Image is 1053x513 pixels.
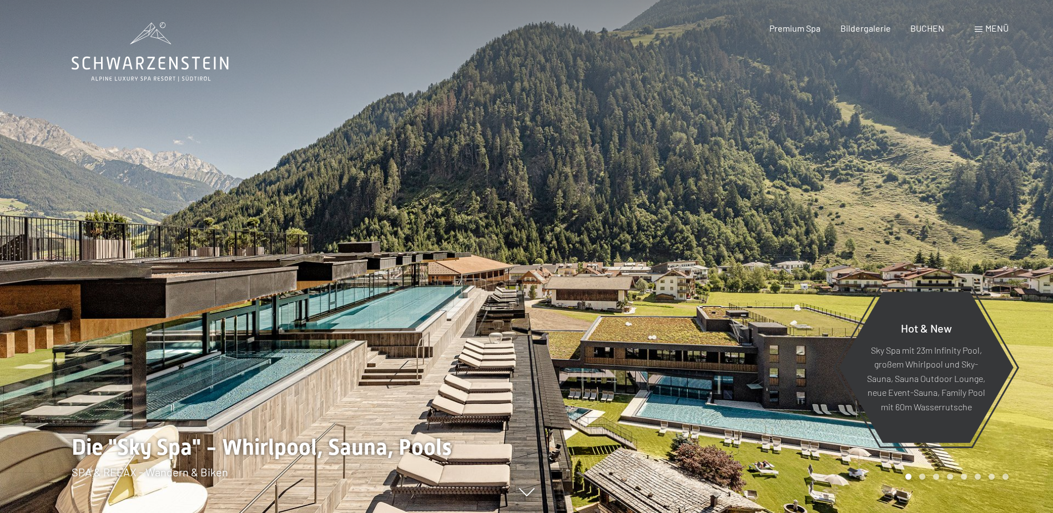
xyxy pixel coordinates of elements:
div: Carousel Page 8 [1002,474,1009,480]
div: Carousel Page 7 [989,474,995,480]
div: Carousel Pagination [901,474,1009,480]
a: Premium Spa [769,23,820,33]
div: Carousel Page 5 [961,474,967,480]
a: Bildergalerie [840,23,891,33]
div: Carousel Page 6 [975,474,981,480]
div: Carousel Page 4 [947,474,953,480]
div: Carousel Page 2 [919,474,925,480]
a: BUCHEN [910,23,944,33]
div: Carousel Page 3 [933,474,939,480]
span: Hot & New [901,321,952,334]
div: Carousel Page 1 (Current Slide) [905,474,911,480]
a: Hot & New Sky Spa mit 23m Infinity Pool, großem Whirlpool und Sky-Sauna, Sauna Outdoor Lounge, ne... [838,291,1014,444]
p: Sky Spa mit 23m Infinity Pool, großem Whirlpool und Sky-Sauna, Sauna Outdoor Lounge, neue Event-S... [866,343,986,414]
span: Menü [985,23,1009,33]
